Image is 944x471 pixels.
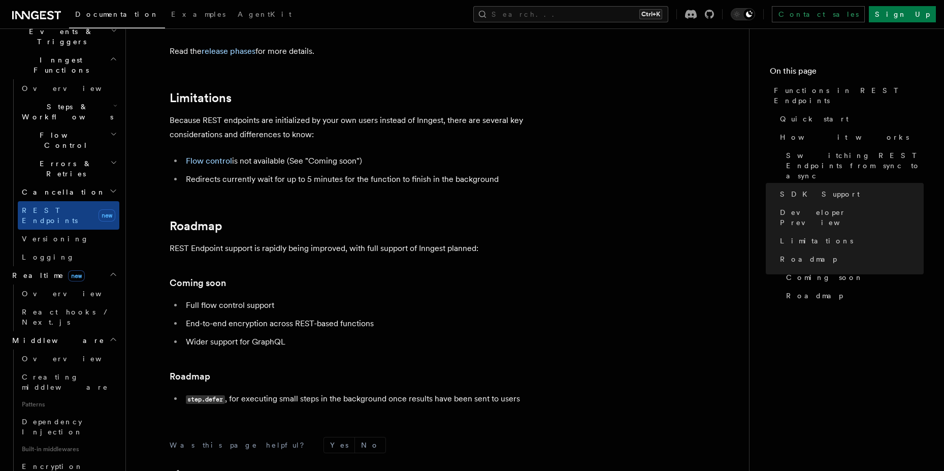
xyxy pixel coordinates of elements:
a: Contact sales [772,6,865,22]
h4: On this page [770,65,924,81]
button: Errors & Retries [18,154,119,183]
span: Roadmap [780,254,837,264]
span: Functions in REST Endpoints [774,85,924,106]
span: Overview [22,290,126,298]
span: new [68,270,85,281]
a: Coming soon [782,268,924,287]
span: Inngest Functions [8,55,110,75]
span: Roadmap [786,291,843,301]
a: Limitations [170,91,232,105]
a: Examples [165,3,232,27]
a: How it works [776,128,924,146]
a: Overview [18,79,119,98]
button: Toggle dark mode [731,8,755,20]
a: Flow control [186,156,232,166]
span: Coming soon [786,272,863,282]
p: REST Endpoint support is rapidly being improved, with full support of Inngest planned: [170,241,576,256]
a: AgentKit [232,3,298,27]
a: Overview [18,350,119,368]
span: Dependency Injection [22,418,83,436]
button: Inngest Functions [8,51,119,79]
a: REST Endpointsnew [18,201,119,230]
button: Cancellation [18,183,119,201]
a: Developer Preview [776,203,924,232]
button: Flow Control [18,126,119,154]
button: Realtimenew [8,266,119,285]
span: Documentation [75,10,159,18]
a: release phases [202,46,255,56]
span: REST Endpoints [22,206,78,225]
span: Built-in middlewares [18,441,119,457]
span: Realtime [8,270,85,280]
div: Inngest Functions [8,79,119,266]
span: Events & Triggers [8,26,111,47]
span: How it works [780,132,909,142]
span: new [99,209,115,222]
a: Switching REST Endpoints from sync to async [782,146,924,185]
p: Was this page helpful? [170,440,311,450]
a: Coming soon [170,276,226,290]
a: React hooks / Next.js [18,303,119,331]
a: Quick start [776,110,924,128]
span: Patterns [18,396,119,413]
a: Roadmap [776,250,924,268]
span: Limitations [780,236,853,246]
li: Wider support for GraphQL [183,335,576,349]
a: Versioning [18,230,119,248]
span: AgentKit [238,10,291,18]
button: Yes [324,437,354,453]
span: SDK Support [780,189,860,199]
span: Overview [22,84,126,92]
span: Middleware [8,335,105,346]
button: Events & Triggers [8,22,119,51]
span: Cancellation [18,187,106,197]
a: Functions in REST Endpoints [770,81,924,110]
button: Steps & Workflows [18,98,119,126]
li: Redirects currently wait for up to 5 minutes for the function to finish in the background [183,172,576,186]
p: Because REST endpoints are initialized by your own users instead of Inngest, there are several ke... [170,113,576,142]
a: Roadmap [170,219,222,233]
span: Developer Preview [780,207,924,228]
span: Steps & Workflows [18,102,113,122]
span: Quick start [780,114,849,124]
button: No [355,437,385,453]
a: Roadmap [782,287,924,305]
span: Logging [22,253,75,261]
a: Creating middleware [18,368,119,396]
span: Creating middleware [22,373,108,391]
span: Versioning [22,235,89,243]
span: Overview [22,355,126,363]
span: Switching REST Endpoints from sync to async [786,150,924,181]
li: , for executing small steps in the background once results have been sent to users [183,392,576,406]
button: Search...Ctrl+K [473,6,668,22]
code: step.defer [186,395,225,404]
a: Dependency Injection [18,413,119,441]
li: is not available (See "Coming soon") [183,154,576,168]
div: Realtimenew [8,285,119,331]
a: Roadmap [170,369,210,384]
span: Flow Control [18,130,110,150]
kbd: Ctrl+K [639,9,662,19]
li: Full flow control support [183,298,576,312]
span: React hooks / Next.js [22,308,112,326]
li: End-to-end encryption across REST-based functions [183,317,576,331]
a: Logging [18,248,119,266]
a: Sign Up [869,6,936,22]
p: Read the for more details. [170,44,576,58]
a: SDK Support [776,185,924,203]
a: Documentation [69,3,165,28]
span: Errors & Retries [18,159,110,179]
a: Limitations [776,232,924,250]
span: Examples [171,10,225,18]
a: Overview [18,285,119,303]
button: Middleware [8,331,119,350]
